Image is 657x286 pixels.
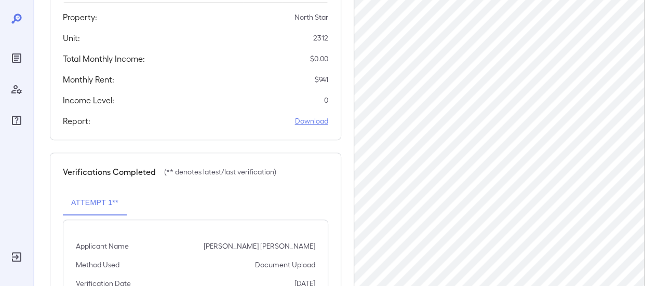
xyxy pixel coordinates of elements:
[315,74,328,85] p: $ 941
[63,11,97,23] h5: Property:
[63,94,114,106] h5: Income Level:
[76,260,119,270] p: Method Used
[63,166,156,178] h5: Verifications Completed
[295,116,328,126] a: Download
[63,115,90,127] h5: Report:
[324,95,328,105] p: 0
[63,52,145,65] h5: Total Monthly Income:
[63,190,127,215] button: Attempt 1**
[204,241,315,251] p: [PERSON_NAME] [PERSON_NAME]
[63,73,114,86] h5: Monthly Rent:
[164,167,276,177] p: (** denotes latest/last verification)
[313,33,328,43] p: 2312
[8,249,25,265] div: Log Out
[255,260,315,270] p: Document Upload
[63,32,80,44] h5: Unit:
[310,53,328,64] p: $ 0.00
[8,50,25,66] div: Reports
[76,241,129,251] p: Applicant Name
[8,112,25,129] div: FAQ
[294,12,328,22] p: North Star
[8,81,25,98] div: Manage Users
